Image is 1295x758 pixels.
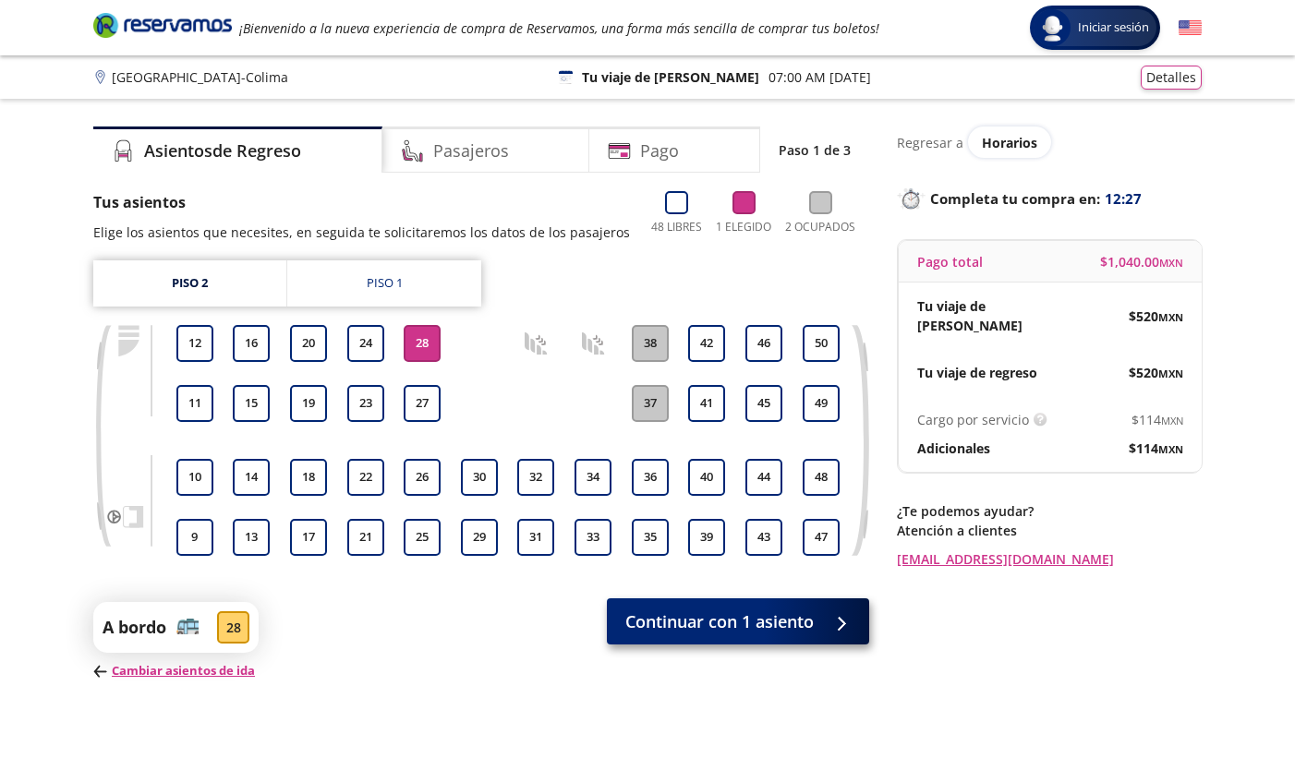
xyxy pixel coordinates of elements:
span: Horarios [982,134,1037,151]
span: Continuar con 1 asiento [625,609,814,634]
button: 10 [176,459,213,496]
div: 28 [217,611,249,644]
button: 28 [404,325,441,362]
button: 30 [461,459,498,496]
span: 12:27 [1105,188,1142,210]
button: 31 [517,519,554,556]
p: Regresar a [897,133,963,152]
button: 49 [803,385,840,422]
div: Piso 1 [367,274,403,293]
p: Tu viaje de [PERSON_NAME] [582,67,759,87]
button: English [1179,17,1202,40]
button: 39 [688,519,725,556]
span: Iniciar sesión [1071,18,1156,37]
span: $ 520 [1129,363,1183,382]
button: 27 [404,385,441,422]
button: 34 [575,459,611,496]
button: 36 [632,459,669,496]
button: 18 [290,459,327,496]
button: 19 [290,385,327,422]
button: 20 [290,325,327,362]
button: 38 [632,325,669,362]
i: Brand Logo [93,11,232,39]
p: [GEOGRAPHIC_DATA] - Colima [112,67,288,87]
button: 15 [233,385,270,422]
p: Completa tu compra en : [897,186,1202,211]
button: 42 [688,325,725,362]
button: 32 [517,459,554,496]
button: 23 [347,385,384,422]
p: 1 Elegido [716,219,771,235]
button: 43 [745,519,782,556]
small: MXN [1159,256,1183,270]
button: 17 [290,519,327,556]
p: Cambiar asientos de ida [93,662,259,680]
h4: Pago [640,138,679,163]
a: Brand Logo [93,11,232,44]
p: ¿Te podemos ayudar? [897,501,1202,521]
button: 21 [347,519,384,556]
button: 35 [632,519,669,556]
button: 11 [176,385,213,422]
p: Adicionales [917,439,990,458]
p: 2 Ocupados [785,219,855,235]
p: Tus asientos [93,191,630,213]
button: 44 [745,459,782,496]
button: 25 [404,519,441,556]
button: 9 [176,519,213,556]
div: Regresar a ver horarios [897,126,1202,158]
button: 24 [347,325,384,362]
button: 45 [745,385,782,422]
p: 48 Libres [651,219,702,235]
button: 22 [347,459,384,496]
button: 29 [461,519,498,556]
button: 16 [233,325,270,362]
button: 47 [803,519,840,556]
button: Continuar con 1 asiento [607,598,869,644]
small: MXN [1161,414,1183,427]
span: $ 1,040.00 [1100,252,1183,271]
a: Piso 1 [287,260,481,307]
span: $ 520 [1129,307,1183,326]
p: Cargo por servicio [917,410,1029,429]
p: Tu viaje de regreso [917,363,1037,382]
a: [EMAIL_ADDRESS][DOMAIN_NAME] [897,549,1202,569]
p: Atención a clientes [897,521,1202,540]
button: 26 [404,459,441,496]
em: ¡Bienvenido a la nueva experiencia de compra de Reservamos, una forma más sencilla de comprar tus... [239,19,879,37]
p: Pago total [917,252,983,271]
button: 33 [575,519,611,556]
h4: Pasajeros [433,138,509,163]
span: $ 114 [1129,439,1183,458]
p: Tu viaje de [PERSON_NAME] [917,296,1050,335]
button: 40 [688,459,725,496]
small: MXN [1158,442,1183,456]
p: A bordo [103,615,166,640]
p: Paso 1 de 3 [779,140,851,160]
small: MXN [1158,310,1183,324]
small: MXN [1158,367,1183,380]
button: 37 [632,385,669,422]
button: 48 [803,459,840,496]
p: 07:00 AM [DATE] [769,67,871,87]
button: 12 [176,325,213,362]
span: $ 114 [1132,410,1183,429]
h4: Asientos de Regreso [144,138,301,163]
button: 14 [233,459,270,496]
button: 50 [803,325,840,362]
p: Elige los asientos que necesites, en seguida te solicitaremos los datos de los pasajeros [93,223,630,242]
button: Detalles [1141,66,1202,90]
button: 46 [745,325,782,362]
a: Piso 2 [93,260,286,307]
button: 41 [688,385,725,422]
button: 13 [233,519,270,556]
